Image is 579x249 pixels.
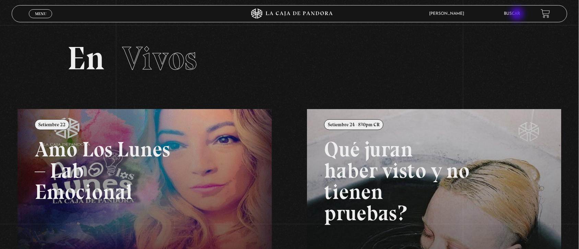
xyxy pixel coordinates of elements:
[33,17,49,22] span: Cerrar
[35,12,46,16] span: Menu
[67,42,512,75] h2: En
[122,39,197,78] span: Vivos
[504,12,520,16] a: Buscar
[426,12,471,16] span: [PERSON_NAME]
[541,9,550,18] a: View your shopping cart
